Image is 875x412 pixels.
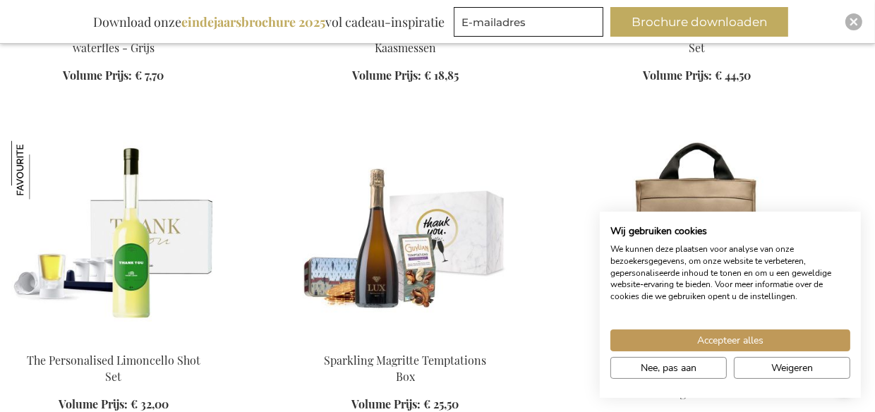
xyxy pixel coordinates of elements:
[610,243,850,303] p: We kunnen deze plaatsen voor analyse van onze bezoekersgegevens, om onze website te verbeteren, g...
[715,68,751,83] span: € 44,50
[181,13,325,30] b: eindejaarsbrochure 2025
[610,7,788,37] button: Brochure downloaden
[610,225,850,238] h2: Wij gebruiken cookies
[11,140,70,199] img: The Personalised Limoncello Shot Set
[643,68,751,84] a: Volume Prijs: € 44,50
[131,396,169,411] span: € 32,00
[454,7,603,37] input: E-mailadres
[610,357,727,379] button: Pas cookie voorkeuren aan
[59,396,128,411] span: Volume Prijs:
[64,68,133,83] span: Volume Prijs:
[643,68,712,83] span: Volume Prijs:
[135,68,164,83] span: € 7,70
[771,360,813,375] span: Weigeren
[595,335,799,349] a: Personalised Bermond RCS Recycled PU Backpack - Brown
[11,140,216,338] img: The Personalised Limoncello Shot Set
[352,68,459,84] a: Volume Prijs: € 18,85
[845,13,862,30] div: Close
[351,396,421,411] span: Volume Prijs:
[850,18,858,26] img: Close
[423,396,459,411] span: € 25,50
[610,329,850,351] button: Accepteer alle cookies
[352,68,421,83] span: Volume Prijs:
[87,7,451,37] div: Download onze vol cadeau-inspiratie
[64,68,164,84] a: Volume Prijs: € 7,70
[303,140,507,338] img: Sparkling Margritte Temptations Box
[595,140,799,338] img: Personalised Bermond RCS Recycled PU Backpack - Brown
[303,335,507,349] a: Sparkling Margritte Temptations Box
[324,353,486,384] a: Sparkling Magritte Temptations Box
[27,353,200,384] a: The Personalised Limoncello Shot Set
[641,360,696,375] span: Nee, pas aan
[697,333,764,348] span: Accepteer alles
[454,7,608,41] form: marketing offers and promotions
[11,335,216,349] a: The Personalised Limoncello Shot Set The Personalised Limoncello Shot Set
[734,357,850,379] button: Alle cookies weigeren
[424,68,459,83] span: € 18,85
